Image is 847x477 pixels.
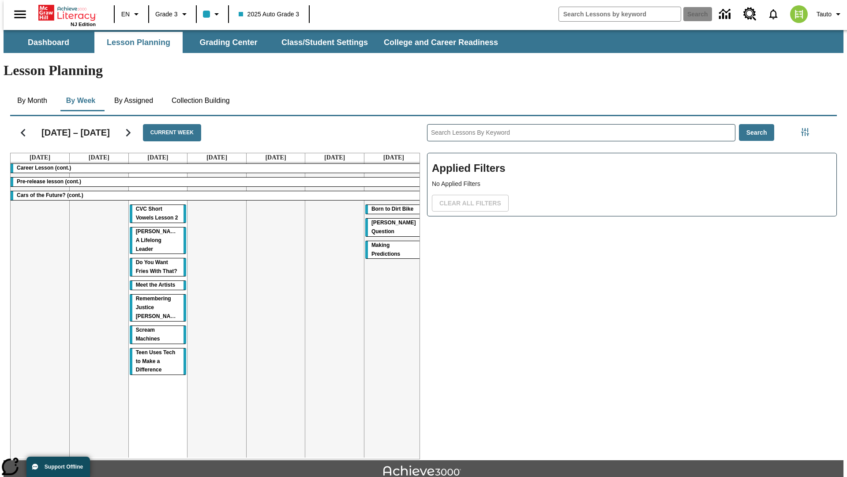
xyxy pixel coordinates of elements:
div: Dianne Feinstein: A Lifelong Leader [130,227,187,254]
a: August 26, 2025 [87,153,111,162]
span: Career Lesson (cont.) [17,165,71,171]
div: Applied Filters [427,153,837,216]
span: Tauto [817,10,832,19]
a: Notifications [762,3,785,26]
div: Teen Uses Tech to Make a Difference [130,348,187,375]
div: Do You Want Fries With That? [130,258,187,276]
button: By Week [59,90,103,111]
button: By Month [10,90,54,111]
button: Select a new avatar [785,3,813,26]
button: College and Career Readiness [377,32,505,53]
a: August 25, 2025 [28,153,52,162]
h2: [DATE] – [DATE] [41,127,110,138]
div: CVC Short Vowels Lesson 2 [130,205,187,223]
button: Language: EN, Select a language [117,6,146,22]
button: Collection Building [165,90,237,111]
a: August 27, 2025 [146,153,170,162]
div: Home [38,3,96,27]
button: Class color is light blue. Change class color [199,6,225,22]
div: Calendar [3,113,420,459]
span: Cars of the Future? (cont.) [17,192,83,198]
a: August 28, 2025 [205,153,229,162]
div: Remembering Justice O'Connor [130,295,187,321]
button: Grading Center [184,32,273,53]
span: Teen Uses Tech to Make a Difference [136,349,176,373]
button: Search [739,124,775,141]
div: Born to Dirt Bike [365,205,422,214]
span: Making Predictions [371,242,400,257]
div: SubNavbar [4,32,506,53]
span: 2025 Auto Grade 3 [239,10,300,19]
span: Support Offline [45,464,83,470]
button: Filters Side menu [796,123,814,141]
div: Making Predictions [365,241,422,259]
span: Pre-release lesson (cont.) [17,178,81,185]
button: Profile/Settings [813,6,847,22]
span: Do You Want Fries With That? [136,259,177,274]
a: August 30, 2025 [322,153,347,162]
a: Home [38,4,96,22]
input: search field [559,7,681,21]
a: Data Center [714,2,738,26]
span: CVC Short Vowels Lesson 2 [136,206,178,221]
button: Lesson Planning [94,32,183,53]
button: Class/Student Settings [274,32,375,53]
div: Career Lesson (cont.) [11,164,423,173]
h1: Lesson Planning [4,62,843,79]
p: No Applied Filters [432,179,832,189]
span: NJ Edition [71,22,96,27]
button: Open side menu [7,1,33,27]
div: Pre-release lesson (cont.) [11,178,423,186]
div: SubNavbar [4,30,843,53]
span: Joplin's Question [371,220,416,235]
input: Search Lessons By Keyword [427,125,735,141]
button: Support Offline [26,457,90,477]
button: By Assigned [107,90,160,111]
a: August 31, 2025 [382,153,406,162]
span: Dianne Feinstein: A Lifelong Leader [136,228,182,252]
a: Resource Center, Will open in new tab [738,2,762,26]
div: Search [420,113,837,459]
span: Scream Machines [136,327,160,342]
span: Grade 3 [155,10,178,19]
button: Previous [12,121,34,144]
div: Scream Machines [130,326,187,344]
button: Grade: Grade 3, Select a grade [152,6,193,22]
div: Cars of the Future? (cont.) [11,191,423,200]
button: Dashboard [4,32,93,53]
a: August 29, 2025 [263,153,288,162]
button: Next [117,121,139,144]
img: avatar image [790,5,808,23]
div: Meet the Artists [130,281,187,290]
span: Remembering Justice O'Connor [136,295,180,319]
h2: Applied Filters [432,158,832,179]
span: Meet the Artists [136,282,176,288]
div: Joplin's Question [365,219,422,236]
span: EN [121,10,130,19]
button: Current Week [143,124,201,141]
span: Born to Dirt Bike [371,206,413,212]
